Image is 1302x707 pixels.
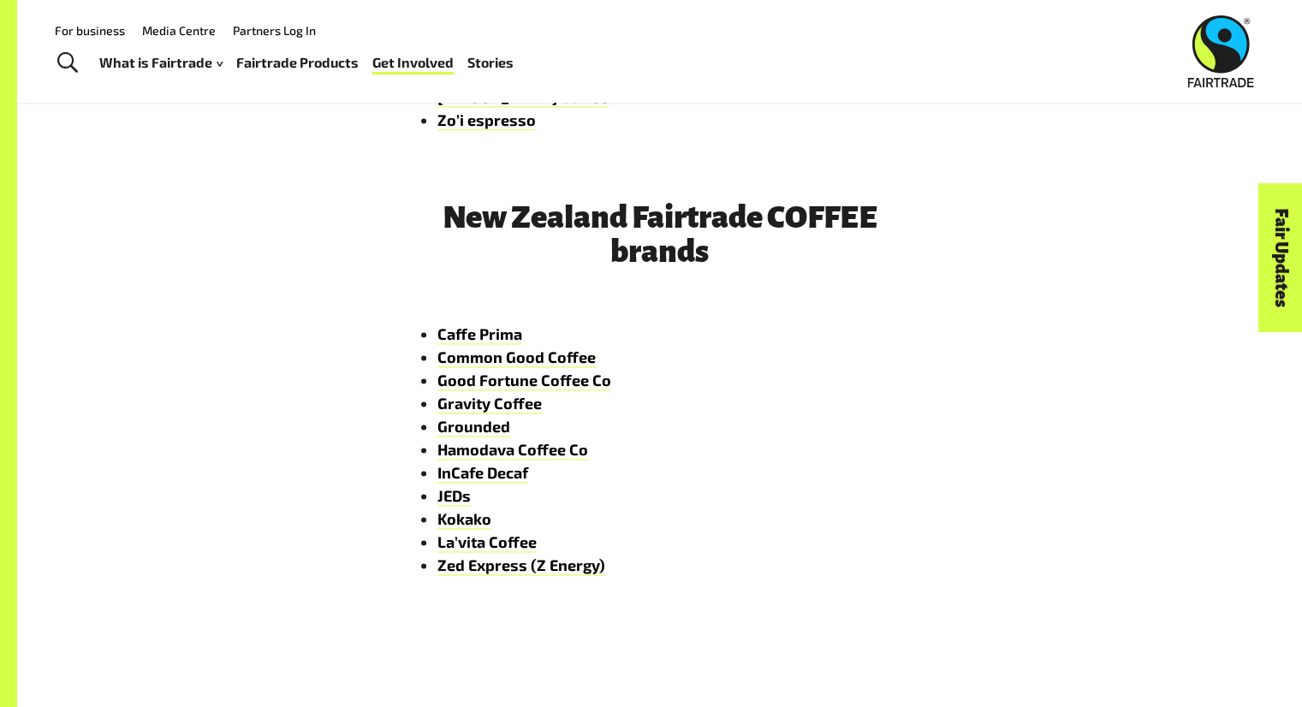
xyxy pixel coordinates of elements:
[372,50,454,75] a: Get Involved
[46,42,88,85] a: Toggle Search
[236,50,359,75] a: Fairtrade Products
[467,50,514,75] a: Stories
[1188,15,1254,87] img: Fairtrade Australia New Zealand logo
[437,348,596,367] a: Common Good Coffee
[437,324,522,344] a: Caffe Prima
[437,532,537,552] a: La’vita Coffee
[99,50,223,75] a: What is Fairtrade
[437,555,605,575] a: Zed Express (Z Energy)
[437,509,491,529] a: Kokako
[403,200,917,269] h3: New Zealand Fairtrade COFFEE brands
[142,23,216,38] a: Media Centre
[55,23,125,38] a: For business
[437,417,510,437] a: Grounded
[437,486,471,506] a: JEDs
[437,440,588,460] a: Hamodava Coffee Co
[437,110,536,130] a: Zo’i espresso
[233,23,316,38] a: Partners Log In
[437,394,542,413] a: Gravity Coffee
[437,463,528,483] a: InCafe Decaf
[437,371,611,390] a: Good Fortune Coffee Co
